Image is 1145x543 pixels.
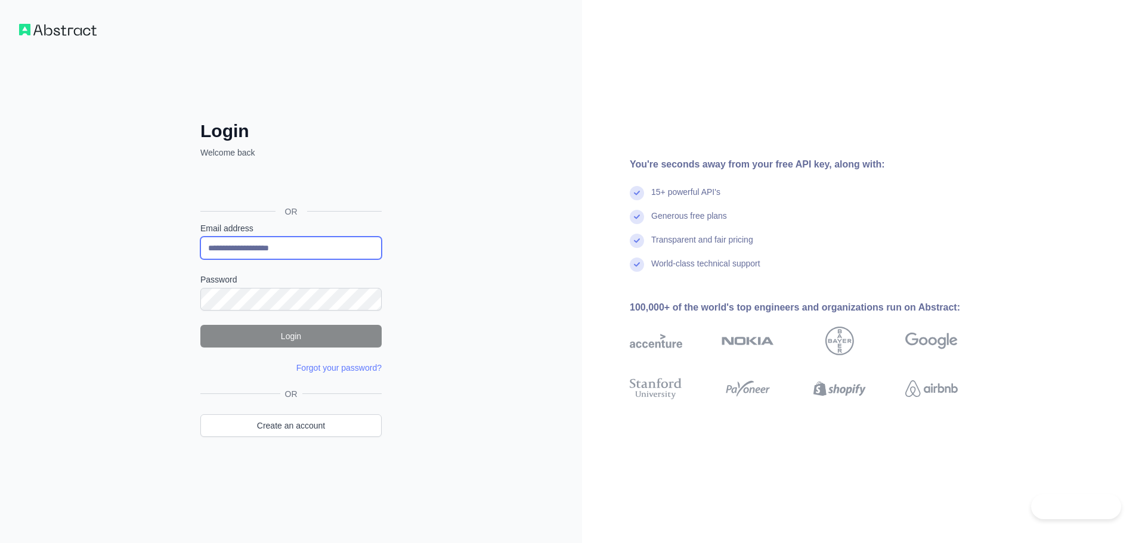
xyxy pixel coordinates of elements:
img: accenture [630,327,682,355]
a: Forgot your password? [296,363,382,373]
a: Create an account [200,414,382,437]
img: payoneer [722,376,774,402]
iframe: כפתור לכניסה באמצעות חשבון Google [194,172,385,198]
img: bayer [825,327,854,355]
img: check mark [630,186,644,200]
img: airbnb [905,376,958,402]
p: Welcome back [200,147,382,159]
img: google [905,327,958,355]
label: Password [200,274,382,286]
div: 100,000+ of the world's top engineers and organizations run on Abstract: [630,300,996,315]
span: OR [276,206,307,218]
img: nokia [722,327,774,355]
img: shopify [813,376,866,402]
h2: Login [200,120,382,142]
img: Workflow [19,24,97,36]
div: Transparent and fair pricing [651,234,753,257]
img: check mark [630,210,644,224]
img: stanford university [630,376,682,402]
img: check mark [630,257,644,272]
button: Login [200,325,382,347]
div: You're seconds away from your free API key, along with: [630,157,996,172]
div: Generous free plans [651,210,727,234]
img: check mark [630,234,644,248]
div: 15+ powerful API's [651,186,720,210]
span: OR [280,388,302,400]
div: World-class technical support [651,257,760,281]
label: Email address [200,222,382,234]
iframe: Toggle Customer Support [1031,494,1121,519]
